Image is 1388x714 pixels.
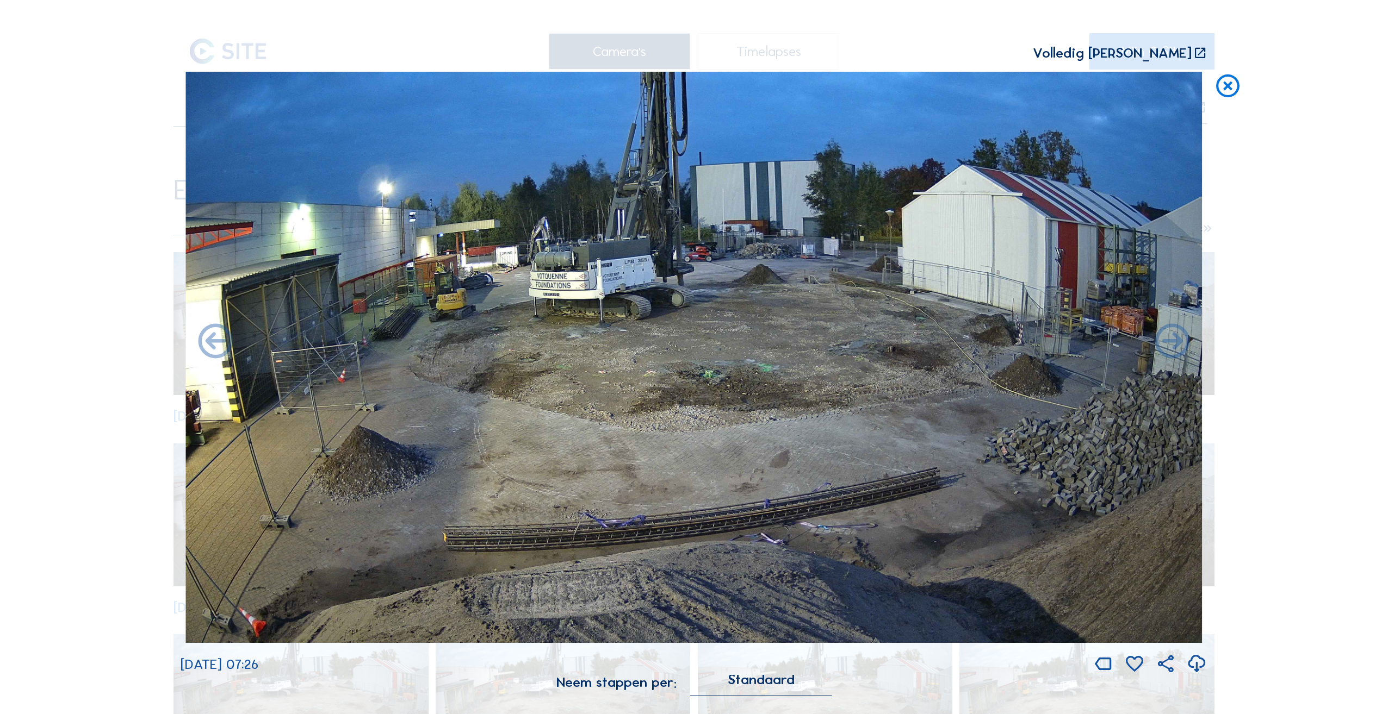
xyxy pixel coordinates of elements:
div: Standaard [728,675,795,685]
span: [DATE] 07:26 [181,656,258,673]
div: Neem stappen per: [556,675,677,690]
div: Volledig [PERSON_NAME] [1033,46,1192,61]
img: Image [185,72,1202,643]
i: Back [1151,322,1193,364]
div: Standaard [690,675,832,696]
i: Forward [195,322,237,364]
